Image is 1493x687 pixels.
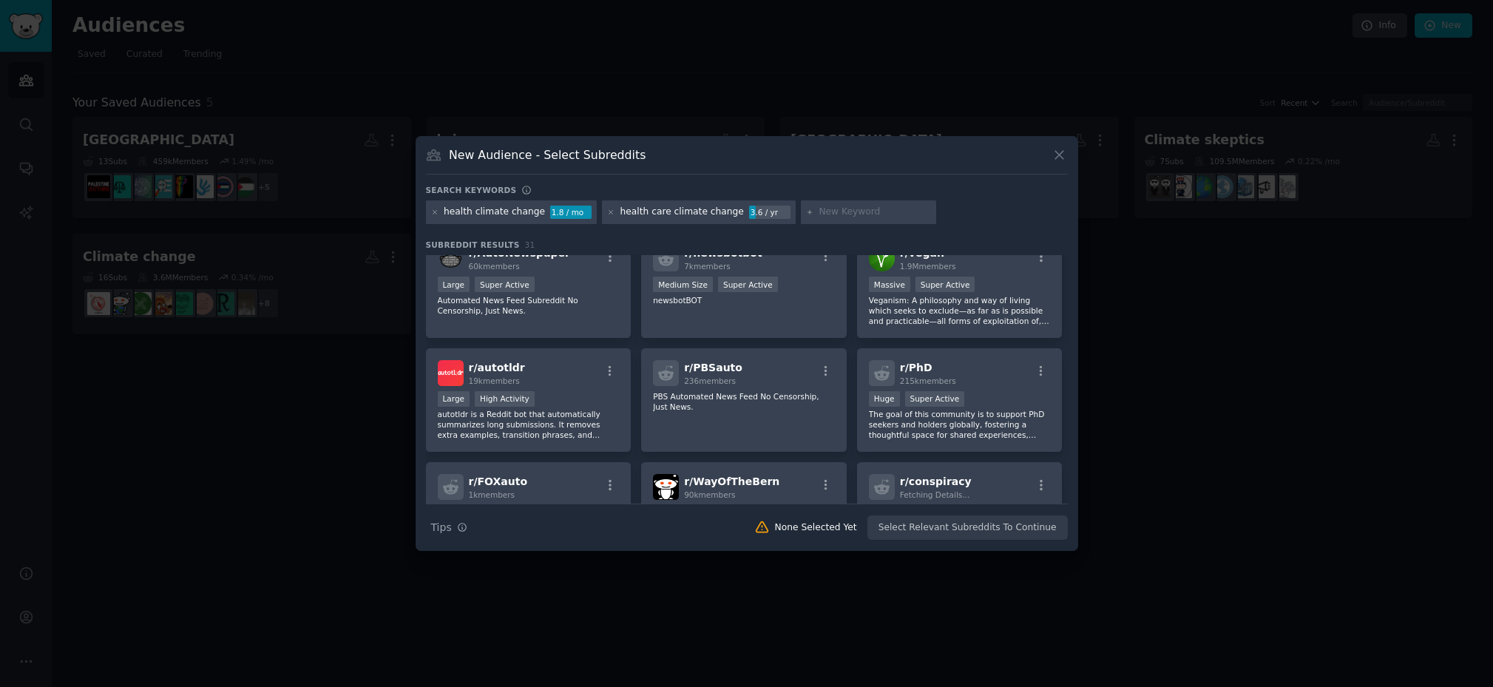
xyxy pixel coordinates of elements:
[426,515,473,541] button: Tips
[900,362,932,373] span: r/ PhD
[653,295,835,305] p: newsbotBOT
[525,240,535,249] span: 31
[819,206,931,219] input: New Keyword
[469,490,515,499] span: 1k members
[869,246,895,271] img: vegan
[438,409,620,440] p: autotldr is a Reddit bot that automatically summarizes long submissions. It removes extra example...
[684,476,779,487] span: r/ WayOfTheBern
[900,476,972,487] span: r/ conspiracy
[869,391,900,407] div: Huge
[775,521,857,535] div: None Selected Yet
[869,277,910,292] div: Massive
[469,476,528,487] span: r/ FOXauto
[900,490,969,499] span: Fetching Details...
[469,262,520,271] span: 60k members
[869,409,1051,440] p: The goal of this community is to support PhD seekers and holders globally, fostering a thoughtful...
[438,295,620,316] p: Automated News Feed Subreddit No Censorship, Just News.
[653,277,713,292] div: Medium Size
[869,295,1051,326] p: Veganism: A philosophy and way of living which seeks to exclude—as far as is possible and practic...
[684,376,736,385] span: 236 members
[900,376,956,385] span: 215k members
[444,206,545,219] div: health climate change
[431,520,452,535] span: Tips
[900,262,956,271] span: 1.9M members
[653,474,679,500] img: WayOfTheBern
[438,360,464,386] img: autotldr
[438,246,464,271] img: AutoNewspaper
[426,240,520,250] span: Subreddit Results
[684,490,735,499] span: 90k members
[438,391,470,407] div: Large
[620,206,743,219] div: health care climate change
[438,277,470,292] div: Large
[915,277,975,292] div: Super Active
[550,206,592,219] div: 1.8 / mo
[653,391,835,412] p: PBS Automated News Feed No Censorship, Just News.
[684,262,731,271] span: 7k members
[475,391,535,407] div: High Activity
[469,362,525,373] span: r/ autotldr
[718,277,778,292] div: Super Active
[449,147,646,163] h3: New Audience - Select Subreddits
[749,206,790,219] div: 3.6 / yr
[905,391,965,407] div: Super Active
[684,362,742,373] span: r/ PBSauto
[475,277,535,292] div: Super Active
[426,185,517,195] h3: Search keywords
[469,376,520,385] span: 19k members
